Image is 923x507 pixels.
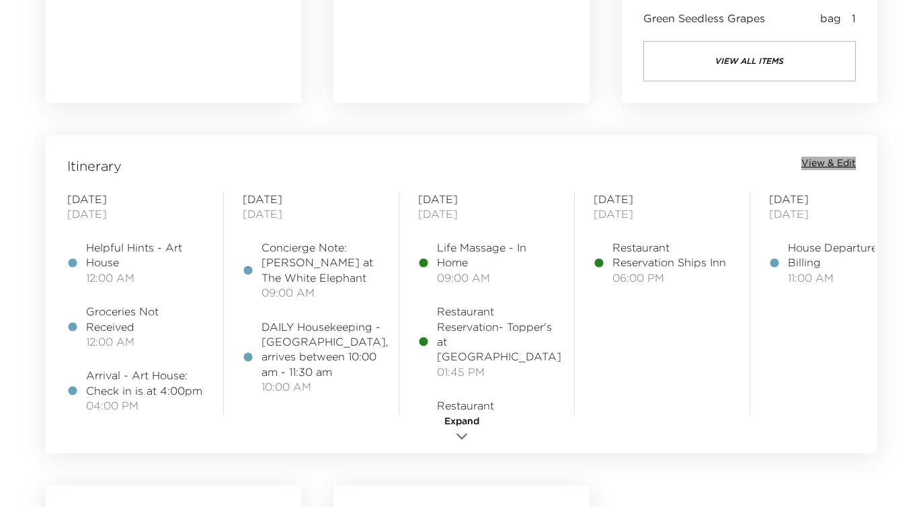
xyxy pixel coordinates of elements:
[86,334,204,349] span: 12:00 AM
[788,240,906,270] span: House Departure & Billing
[444,415,479,428] span: Expand
[243,192,380,206] span: [DATE]
[643,41,856,81] button: view all items
[437,364,561,379] span: 01:45 PM
[262,414,340,428] span: Cru Oyster Bar
[67,206,204,221] span: [DATE]
[769,206,906,221] span: [DATE]
[437,304,561,364] span: Restaurant Reservation- Topper's at [GEOGRAPHIC_DATA]
[86,368,204,398] span: Arrival - Art House: Check in is at 4:00pm
[612,270,731,285] span: 06:00 PM
[643,11,765,26] span: Green Seedless Grapes
[418,206,555,221] span: [DATE]
[769,192,906,206] span: [DATE]
[788,270,906,285] span: 11:00 AM
[852,11,856,26] span: 1
[86,270,204,285] span: 12:00 AM
[594,192,731,206] span: [DATE]
[612,240,731,270] span: Restaurant Reservation Ships Inn
[67,192,204,206] span: [DATE]
[437,398,555,443] span: Restaurant Reservation- Straight Wharf
[801,157,856,170] button: View & Edit
[262,379,389,394] span: 10:00 AM
[428,415,495,446] button: Expand
[418,192,555,206] span: [DATE]
[594,206,731,221] span: [DATE]
[86,304,204,334] span: Groceries Not Received
[262,240,380,285] span: Concierge Note: [PERSON_NAME] at The White Elephant
[437,270,555,285] span: 09:00 AM
[437,240,555,270] span: Life Massage - In Home
[262,285,380,300] span: 09:00 AM
[67,157,122,175] span: Itinerary
[243,206,380,221] span: [DATE]
[86,240,204,270] span: Helpful Hints - Art House
[262,319,389,380] span: DAILY Housekeeping - [GEOGRAPHIC_DATA], arrives between 10:00 am - 11:30 am
[820,11,841,26] span: bag
[86,398,204,413] span: 04:00 PM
